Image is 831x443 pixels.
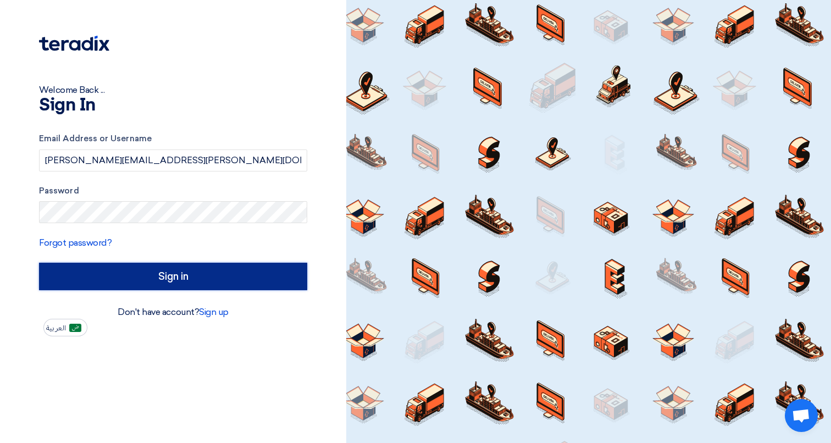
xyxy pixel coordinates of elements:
a: Forgot password? [39,237,112,248]
div: Welcome Back ... [39,84,307,97]
h1: Sign In [39,97,307,114]
button: العربية [43,319,87,336]
div: Don't have account? [39,306,307,319]
input: Sign in [39,263,307,290]
img: ar-AR.png [69,324,81,332]
a: Open chat [785,399,818,432]
input: Enter your business email or username [39,149,307,171]
label: Password [39,185,307,197]
label: Email Address or Username [39,132,307,145]
a: Sign up [199,307,229,317]
img: Teradix logo [39,36,109,51]
span: العربية [46,324,66,332]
